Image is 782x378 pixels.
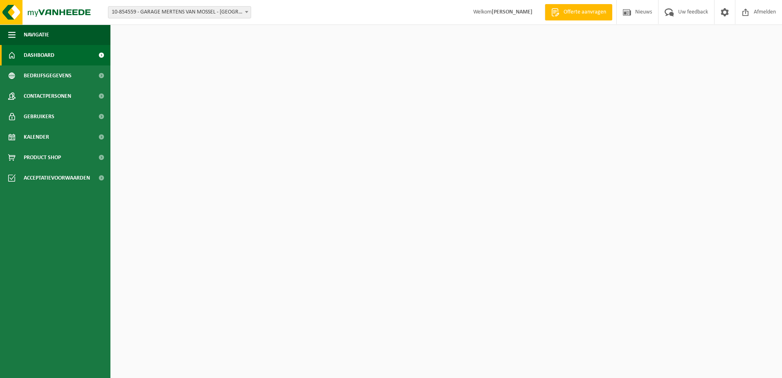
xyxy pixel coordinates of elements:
span: 10-854559 - GARAGE MERTENS VAN MOSSEL - DENDERMONDE AUDI EN VW - DENDERMONDE [108,7,251,18]
span: Contactpersonen [24,86,71,106]
span: Navigatie [24,25,49,45]
span: Offerte aanvragen [562,8,608,16]
span: 10-854559 - GARAGE MERTENS VAN MOSSEL - DENDERMONDE AUDI EN VW - DENDERMONDE [108,6,251,18]
span: Bedrijfsgegevens [24,65,72,86]
span: Dashboard [24,45,54,65]
strong: [PERSON_NAME] [492,9,533,15]
span: Kalender [24,127,49,147]
span: Acceptatievoorwaarden [24,168,90,188]
span: Gebruikers [24,106,54,127]
a: Offerte aanvragen [545,4,612,20]
span: Product Shop [24,147,61,168]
